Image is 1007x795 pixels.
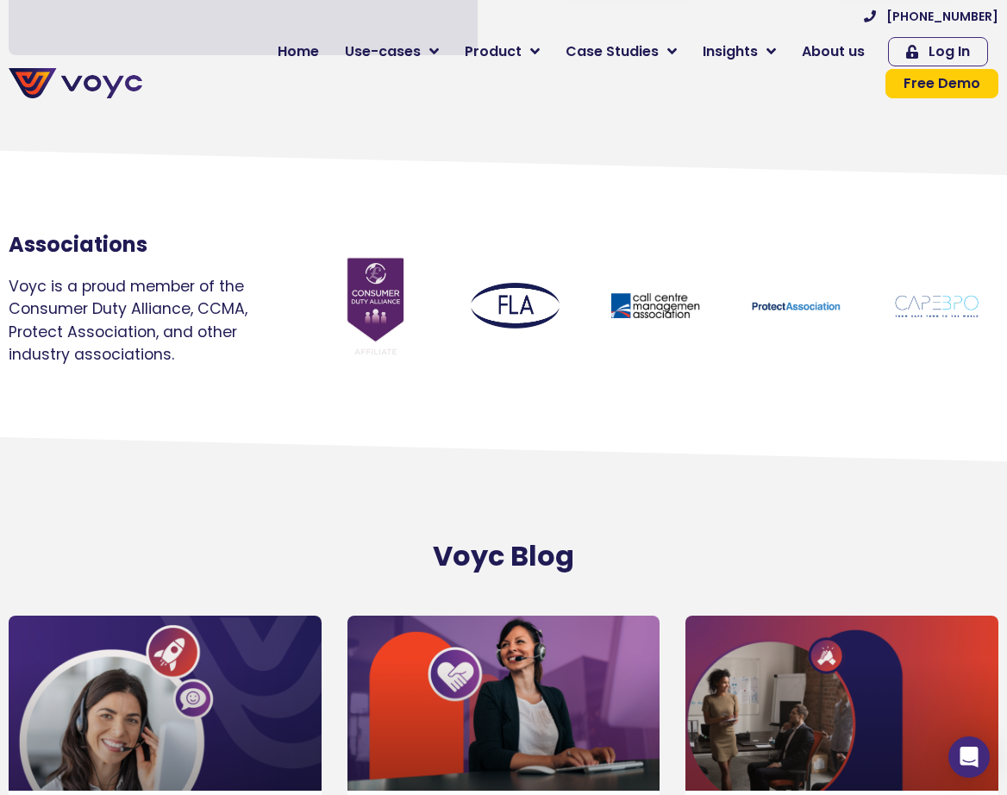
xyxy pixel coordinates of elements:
img: protect-association [752,302,841,311]
span: About us [802,41,865,62]
a: About us [789,34,878,69]
a: Case Studies [553,34,690,69]
a: Insights [690,34,789,69]
span: Insights [703,41,758,62]
div: Open Intercom Messenger [948,736,990,778]
h4: Associations [9,233,296,258]
p: Voyc is a proud member of the Consumer Duty Alliance, CCMA, Protect Association, and other indust... [9,275,296,366]
span: Case Studies [566,41,659,62]
img: ccma_logo [611,293,700,318]
a: Home [265,34,332,69]
img: FLA LOGO [471,283,560,329]
a: [PHONE_NUMBER] [864,10,998,22]
h2: Voyc Blog [12,540,995,573]
img: voyc-full-logo [9,68,142,98]
a: Product [452,34,553,69]
img: CAPEBPO_logo [892,291,981,320]
a: Use-cases [332,34,452,69]
span: Free Demo [904,77,980,91]
span: Product [465,41,522,62]
a: Free Demo [885,69,998,98]
a: Log In [888,37,988,66]
span: Log In [929,45,970,59]
span: Home [278,41,319,62]
span: [PHONE_NUMBER] [886,10,998,22]
span: Use-cases [345,41,421,62]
